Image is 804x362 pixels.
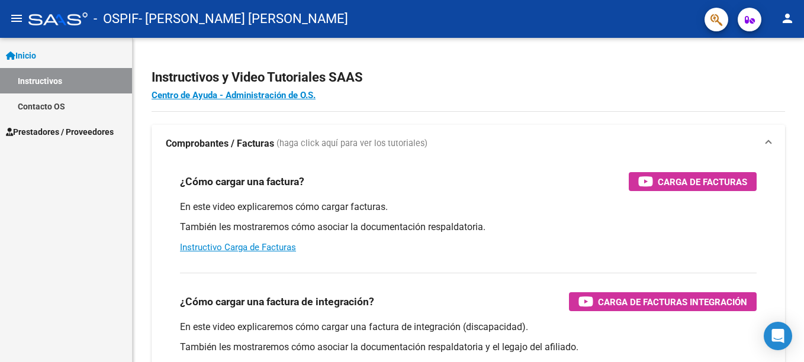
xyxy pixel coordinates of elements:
[6,49,36,62] span: Inicio
[94,6,139,32] span: - OSPIF
[6,125,114,138] span: Prestadores / Proveedores
[764,322,792,350] div: Open Intercom Messenger
[180,221,757,234] p: También les mostraremos cómo asociar la documentación respaldatoria.
[180,293,374,310] h3: ¿Cómo cargar una factura de integración?
[9,11,24,25] mat-icon: menu
[152,125,785,163] mat-expansion-panel-header: Comprobantes / Facturas (haga click aquí para ver los tutoriales)
[598,295,747,309] span: Carga de Facturas Integración
[180,341,757,354] p: También les mostraremos cómo asociar la documentación respaldatoria y el legajo del afiliado.
[139,6,348,32] span: - [PERSON_NAME] [PERSON_NAME]
[152,66,785,89] h2: Instructivos y Video Tutoriales SAAS
[276,137,427,150] span: (haga click aquí para ver los tutoriales)
[180,242,296,253] a: Instructivo Carga de Facturas
[780,11,795,25] mat-icon: person
[180,173,304,190] h3: ¿Cómo cargar una factura?
[658,174,747,189] span: Carga de Facturas
[629,172,757,191] button: Carga de Facturas
[180,321,757,334] p: En este video explicaremos cómo cargar una factura de integración (discapacidad).
[166,137,274,150] strong: Comprobantes / Facturas
[152,90,316,101] a: Centro de Ayuda - Administración de O.S.
[569,292,757,311] button: Carga de Facturas Integración
[180,201,757,214] p: En este video explicaremos cómo cargar facturas.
